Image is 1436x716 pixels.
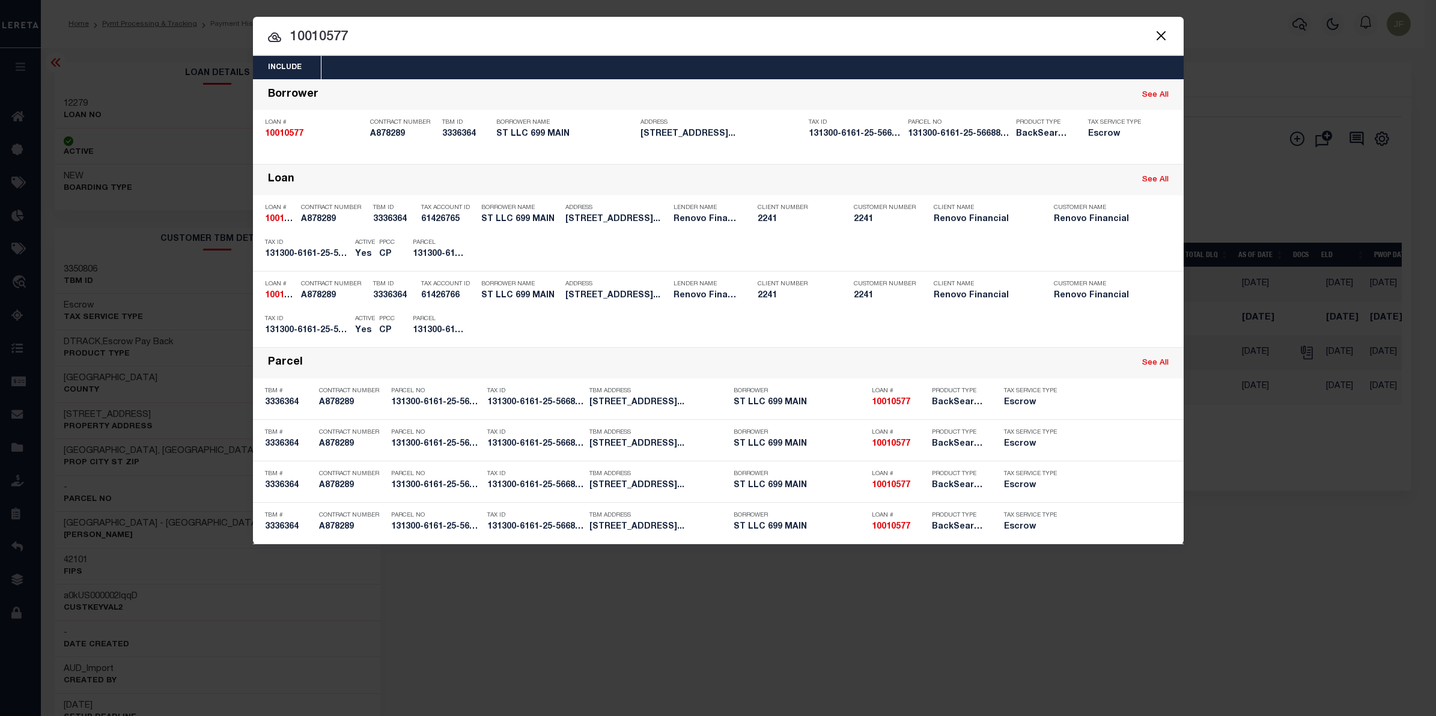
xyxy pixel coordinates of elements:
strong: 10010577 [265,130,303,138]
p: Loan # [265,281,295,288]
h5: ST LLC 699 MAIN [496,129,634,139]
h5: 10010577 [872,481,926,491]
p: Address [565,281,668,288]
h5: 131300-6161-25-566885-0000 [413,249,467,259]
h5: CP [379,326,395,336]
strong: 10010577 [872,523,910,531]
h5: ST LLC 699 MAIN [734,439,866,449]
div: Parcel [268,356,303,370]
p: Parcel [413,239,467,246]
p: TBM # [265,512,313,519]
p: TBM Address [589,429,728,436]
p: Tax Account ID [421,281,475,288]
h5: ST LLC 699 MAIN [734,481,866,491]
h5: 699 MAIN ST POUGHKEEPSIE NY 1... [640,129,803,139]
p: TBM # [265,470,313,478]
h5: Renovo Financial [1054,214,1156,225]
h5: 3336364 [373,214,415,225]
p: Tax ID [809,119,902,126]
p: Borrower [734,512,866,519]
h5: 131300-6161-25-566885-0000 [391,398,481,408]
p: Borrower Name [481,281,559,288]
h5: 2241 [854,214,914,225]
h5: 3336364 [442,129,490,139]
p: Loan # [872,429,926,436]
strong: 10010577 [872,481,910,490]
h5: BackSearch,Escrow [932,481,986,491]
h5: 10010577 [872,439,926,449]
h5: Escrow [1004,522,1058,532]
p: Tax ID [487,387,583,395]
p: Contract Number [301,204,367,211]
p: Client Number [758,204,836,211]
h5: 3336364 [265,522,313,532]
p: TBM ID [373,281,415,288]
h5: A878289 [370,129,436,139]
p: Tax ID [265,315,349,323]
p: Customer Number [854,281,916,288]
p: Client Name [934,281,1036,288]
a: See All [1142,176,1169,184]
h5: A878289 [319,439,385,449]
p: Loan # [265,119,364,126]
p: Parcel No [391,387,481,395]
h5: 131300-6161-25-566885-0000 [908,129,1010,139]
p: Active [355,239,375,246]
p: Address [640,119,803,126]
p: PPCC [379,239,395,246]
h5: 10010577 [872,398,926,408]
h5: Yes [355,249,373,259]
p: Loan # [265,204,295,211]
p: TBM Address [589,387,728,395]
h5: 699 MAIN ST POUGHKEEPSIE NY 1... [589,481,728,491]
h5: 131300-6161-25-566885-0000 [391,522,481,532]
p: Borrower [734,387,866,395]
h5: Renovo Financial [934,291,1036,301]
h5: Escrow [1004,398,1058,408]
div: Loan [268,173,294,187]
button: Close [1154,28,1169,43]
h5: 3336364 [373,291,415,301]
h5: BackSearch,Escrow [932,439,986,449]
h5: 131300-6161-25-566885-0000 [487,439,583,449]
p: Product Type [932,470,986,478]
h5: 3336364 [265,439,313,449]
p: Borrower [734,470,866,478]
h5: A878289 [319,522,385,532]
h5: 10010577 [265,129,364,139]
h5: 131300-6161-25-566885-0000 [809,129,902,139]
p: Tax Service Type [1004,512,1058,519]
strong: 10010577 [265,215,303,223]
p: Contract Number [319,512,385,519]
p: Borrower Name [481,204,559,211]
h5: A878289 [301,214,367,225]
strong: 10010577 [872,398,910,407]
h5: Escrow [1004,481,1058,491]
h5: 131300-6161-25-566885-0000 [413,326,467,336]
h5: 61426766 [421,291,475,301]
h5: Yes [355,326,373,336]
h5: Renovo Financial [1054,291,1156,301]
h5: 131300-6161-25-566885-0000 [391,481,481,491]
p: Lender Name [674,281,740,288]
p: Tax Service Type [1004,387,1058,395]
h5: ST LLC 699 MAIN [481,291,559,301]
p: Contract Number [319,470,385,478]
h5: 699 MAIN ST POUGHKEEPSIE NY 1... [589,522,728,532]
p: Tax Service Type [1088,119,1148,126]
h5: A878289 [319,481,385,491]
h5: Renovo Financial [934,214,1036,225]
h5: 131300-6161-25-566885-0000 [265,249,349,259]
h5: A878289 [301,291,367,301]
h5: 61426765 [421,214,475,225]
h5: Renovo Financial [674,291,740,301]
h5: 2241 [758,291,836,301]
h5: 2241 [758,214,836,225]
h5: 3336364 [265,481,313,491]
p: Borrower [734,429,866,436]
a: See All [1142,359,1169,367]
h5: 3336364 [265,398,313,408]
p: Tax ID [487,512,583,519]
p: Product Type [932,429,986,436]
p: PPCC [379,315,395,323]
